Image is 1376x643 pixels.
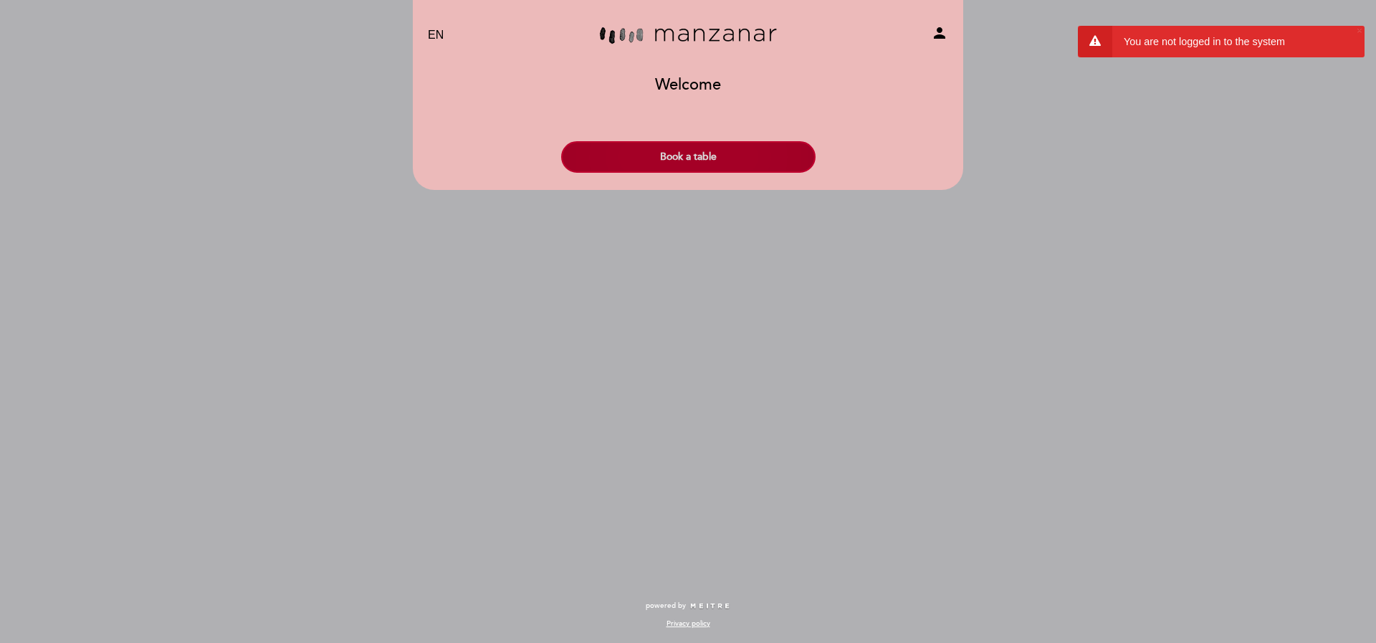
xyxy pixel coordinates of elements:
a: powered by [646,601,730,611]
button: × [1357,26,1362,35]
div: You are not logged in to the system [1078,26,1365,57]
h1: Welcome [655,77,721,94]
span: powered by [646,601,686,611]
a: Privacy policy [666,619,710,629]
button: person [931,24,948,47]
a: Manzanar [598,16,778,55]
i: person [931,24,948,42]
button: Book a table [561,141,816,173]
img: MEITRE [689,603,730,610]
